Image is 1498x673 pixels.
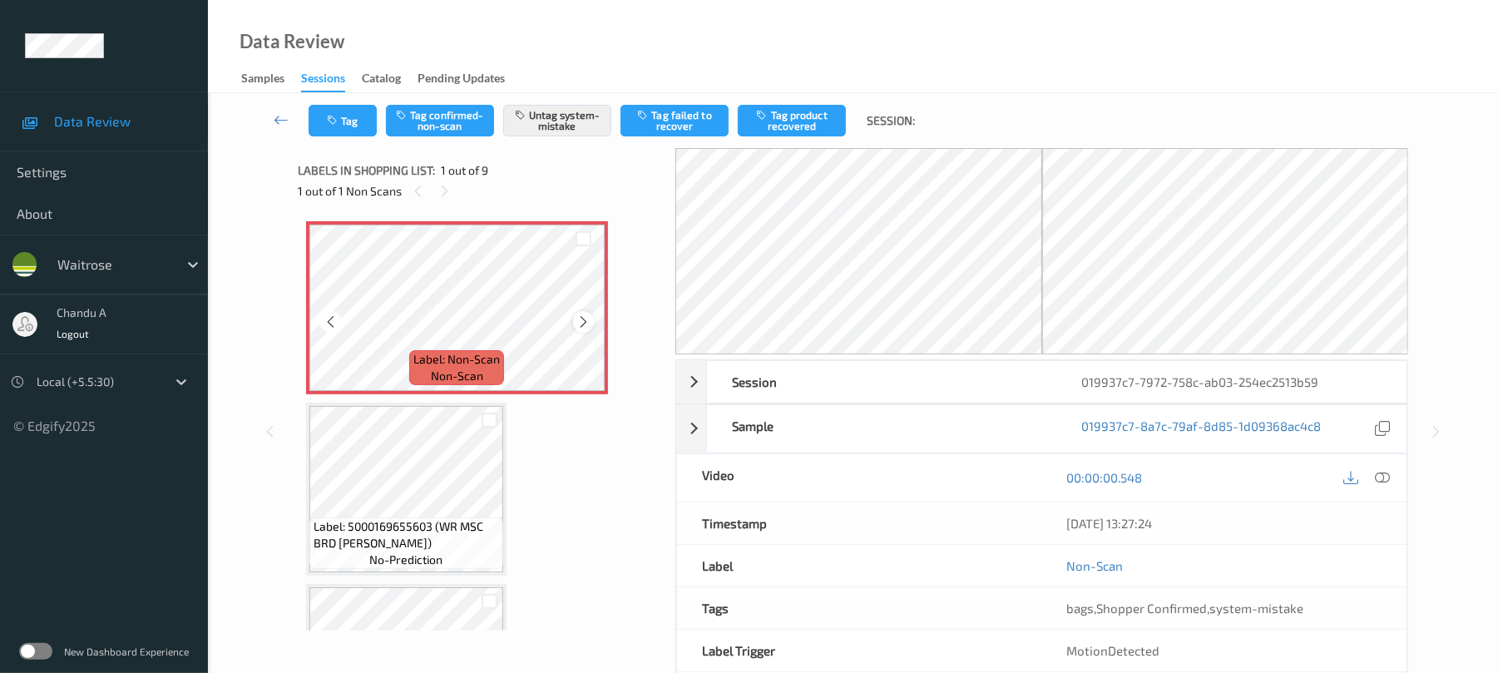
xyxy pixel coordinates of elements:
span: , , [1067,601,1304,616]
div: Tags [677,587,1042,629]
div: [DATE] 13:27:24 [1067,515,1382,532]
div: Data Review [240,33,344,50]
div: Timestamp [677,502,1042,544]
button: Tag product recovered [738,105,846,136]
span: no-prediction [369,552,442,568]
button: Tag confirmed-non-scan [386,105,494,136]
a: Sessions [301,67,362,92]
a: Catalog [362,67,418,91]
a: Pending Updates [418,67,522,91]
span: bags [1067,601,1095,616]
div: Sample [707,405,1057,453]
div: Sessions [301,70,345,92]
div: 1 out of 1 Non Scans [298,181,664,201]
div: Label [677,545,1042,586]
div: 019937c7-7972-758c-ab03-254ec2513b59 [1057,361,1407,403]
button: Untag system-mistake [503,105,611,136]
a: 019937c7-8a7c-79af-8d85-1d09368ac4c8 [1082,418,1322,440]
a: Samples [241,67,301,91]
span: Label: 5000169655603 (WR MSC BRD [PERSON_NAME]) [314,518,499,552]
span: system-mistake [1210,601,1304,616]
button: Tag failed to recover [620,105,729,136]
button: Tag [309,105,377,136]
span: non-scan [431,368,483,384]
div: Sample019937c7-8a7c-79af-8d85-1d09368ac4c8 [676,404,1407,453]
div: Video [677,454,1042,502]
div: MotionDetected [1042,630,1407,671]
div: Session019937c7-7972-758c-ab03-254ec2513b59 [676,360,1407,403]
a: Non-Scan [1067,557,1124,574]
span: Shopper Confirmed [1097,601,1208,616]
span: Labels in shopping list: [298,162,435,179]
div: Catalog [362,70,401,91]
span: 1 out of 9 [441,162,488,179]
a: 00:00:00.548 [1067,469,1143,486]
div: Session [707,361,1057,403]
span: Session: [867,112,915,129]
div: Samples [241,70,284,91]
span: Label: Non-Scan [413,351,500,368]
div: Label Trigger [677,630,1042,671]
div: Pending Updates [418,70,505,91]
